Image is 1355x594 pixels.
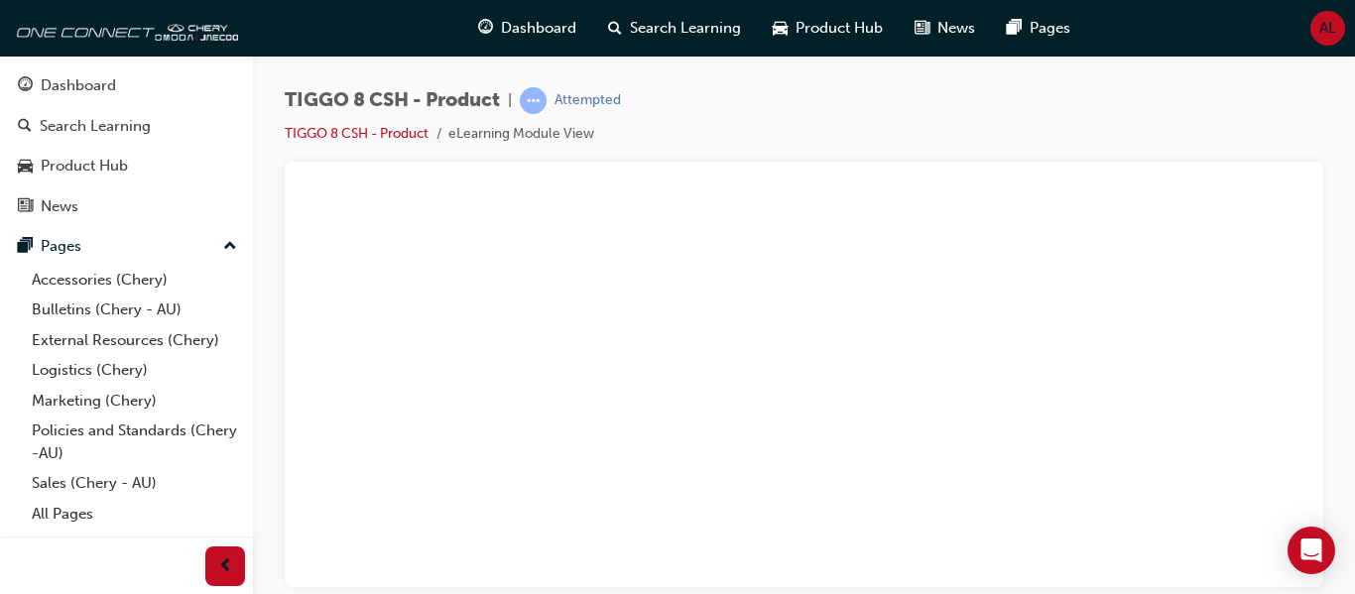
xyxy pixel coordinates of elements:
span: Product Hub [796,17,883,40]
button: AL [1310,11,1345,46]
div: Attempted [554,91,621,110]
button: Pages [8,228,245,265]
span: learningRecordVerb_ATTEMPT-icon [520,87,547,114]
span: | [508,89,512,112]
span: Search Learning [630,17,741,40]
a: Accessories (Chery) [24,265,245,296]
div: Dashboard [41,74,116,97]
div: Pages [41,235,81,258]
a: news-iconNews [899,8,991,49]
span: TIGGO 8 CSH - Product [285,89,500,112]
a: Bulletins (Chery - AU) [24,295,245,325]
a: Logistics (Chery) [24,355,245,386]
a: Policies and Standards (Chery -AU) [24,416,245,468]
span: news-icon [915,16,929,41]
a: External Resources (Chery) [24,325,245,356]
div: Product Hub [41,155,128,178]
span: guage-icon [478,16,493,41]
span: prev-icon [218,554,233,579]
a: Dashboard [8,67,245,104]
span: Pages [1030,17,1070,40]
div: Open Intercom Messenger [1288,527,1335,574]
a: TIGGO 8 CSH - Product [285,125,429,142]
button: DashboardSearch LearningProduct HubNews [8,63,245,228]
span: pages-icon [18,238,33,256]
a: Search Learning [8,108,245,145]
span: car-icon [773,16,788,41]
span: search-icon [18,118,32,136]
a: pages-iconPages [991,8,1086,49]
a: search-iconSearch Learning [592,8,757,49]
span: Dashboard [501,17,576,40]
span: car-icon [18,158,33,176]
a: Product Hub [8,148,245,184]
span: search-icon [608,16,622,41]
span: pages-icon [1007,16,1022,41]
span: up-icon [223,234,237,260]
span: news-icon [18,198,33,216]
a: News [8,188,245,225]
a: All Pages [24,499,245,530]
img: oneconnect [10,8,238,48]
a: car-iconProduct Hub [757,8,899,49]
span: guage-icon [18,77,33,95]
span: News [937,17,975,40]
div: News [41,195,78,218]
a: Marketing (Chery) [24,386,245,416]
li: eLearning Module View [448,123,594,146]
span: AL [1319,17,1336,40]
a: Sales (Chery - AU) [24,468,245,499]
a: guage-iconDashboard [462,8,592,49]
div: Search Learning [40,115,151,138]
